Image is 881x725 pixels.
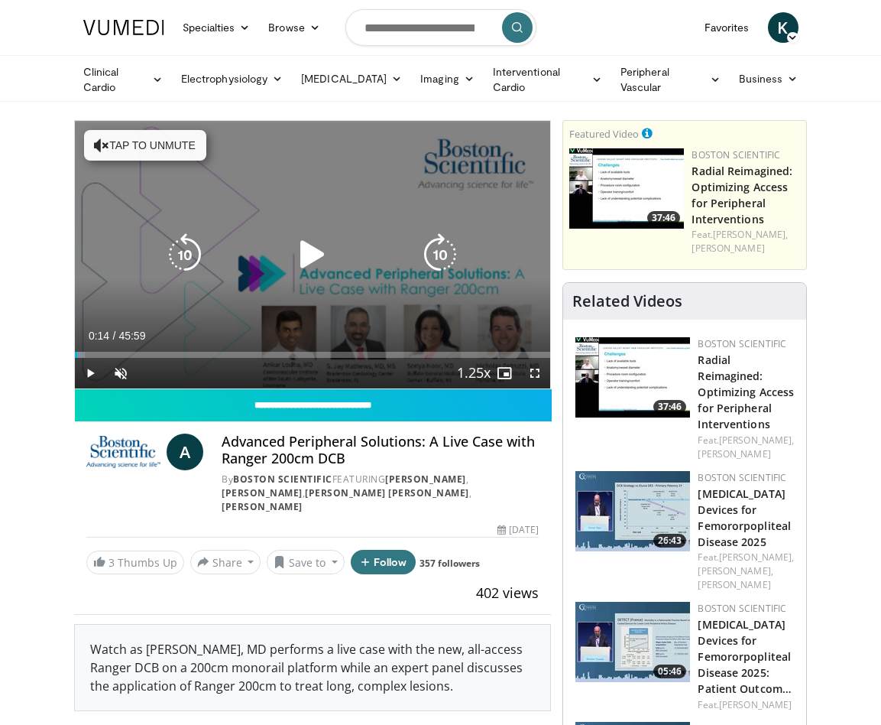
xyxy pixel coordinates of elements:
[575,602,690,682] a: 05:46
[476,584,539,602] span: 402 views
[611,64,730,95] a: Peripheral Vascular
[575,471,690,551] a: 26:43
[74,64,172,95] a: Clinical Cardio
[458,358,489,389] button: Playback Rate
[569,127,639,141] small: Featured Video
[698,471,786,484] a: Boston Scientific
[695,12,759,43] a: Favorites
[419,557,480,570] a: 357 followers
[75,358,105,389] button: Play
[569,148,684,229] img: c038ed19-16d5-403f-b698-1d621e3d3fd1.150x105_q85_crop-smart_upscale.jpg
[692,164,792,226] a: Radial Reimagined: Optimizing Access for Peripheral Interventions
[351,550,416,574] button: Follow
[105,358,136,389] button: Unmute
[75,121,551,389] video-js: Video Player
[385,473,466,486] a: [PERSON_NAME]
[222,434,539,467] h4: Advanced Peripheral Solutions: A Live Case with Ranger 200cm DCB
[86,434,161,470] img: Boston Scientific
[698,564,772,577] a: [PERSON_NAME],
[520,358,550,389] button: Fullscreen
[572,292,682,310] h4: Related Videos
[233,473,332,486] a: Boston Scientific
[698,602,786,615] a: Boston Scientific
[698,434,794,461] div: Feat.
[698,353,794,431] a: Radial Reimagined: Optimizing Access for Peripheral Interventions
[345,9,536,46] input: Search topics, interventions
[190,550,261,574] button: Share
[222,500,303,513] a: [PERSON_NAME]
[692,242,764,255] a: [PERSON_NAME]
[698,486,791,549] a: [MEDICAL_DATA] Devices for Femororpopliteal Disease 2025
[692,148,780,161] a: Boston Scientific
[411,63,484,94] a: Imaging
[75,352,551,358] div: Progress Bar
[713,228,788,241] a: [PERSON_NAME],
[497,523,539,537] div: [DATE]
[698,698,794,712] div: Feat.
[575,602,690,682] img: 895c61b3-3485-488f-b44b-081445145de9.150x105_q85_crop-smart_upscale.jpg
[719,551,794,564] a: [PERSON_NAME],
[267,550,345,574] button: Save to
[109,555,115,570] span: 3
[719,698,792,711] a: [PERSON_NAME]
[172,63,292,94] a: Electrophysiology
[698,617,792,696] a: [MEDICAL_DATA] Devices for Femororpopliteal Disease 2025: Patient Outcom…
[173,12,260,43] a: Specialties
[730,63,808,94] a: Business
[86,551,184,574] a: 3 Thumbs Up
[698,551,794,592] div: Feat.
[653,400,686,414] span: 37:46
[259,12,329,43] a: Browse
[118,330,145,342] span: 45:59
[113,330,116,342] span: /
[489,358,520,389] button: Enable picture-in-picture mode
[575,337,690,418] a: 37:46
[84,130,206,161] button: Tap to unmute
[698,578,770,591] a: [PERSON_NAME]
[692,228,800,255] div: Feat.
[698,337,786,350] a: Boston Scientific
[653,665,686,678] span: 05:46
[647,211,680,225] span: 37:46
[83,20,164,35] img: VuMedi Logo
[575,337,690,418] img: c038ed19-16d5-403f-b698-1d621e3d3fd1.150x105_q85_crop-smart_upscale.jpg
[292,63,411,94] a: [MEDICAL_DATA]
[305,486,469,499] a: [PERSON_NAME] [PERSON_NAME]
[75,625,551,710] div: Watch as [PERSON_NAME], MD performs a live case with the new, all-access Ranger DCB on a 200cm mo...
[653,534,686,548] span: 26:43
[484,64,611,95] a: Interventional Cardio
[569,148,684,229] a: 37:46
[167,434,203,470] a: A
[719,434,794,447] a: [PERSON_NAME],
[768,12,798,43] a: K
[222,473,539,514] div: By FEATURING , , ,
[698,447,770,460] a: [PERSON_NAME]
[89,330,109,342] span: 0:14
[575,471,690,551] img: 142608a3-2d4c-41b5-acf6-ad874b7ae290.150x105_q85_crop-smart_upscale.jpg
[222,486,303,499] a: [PERSON_NAME]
